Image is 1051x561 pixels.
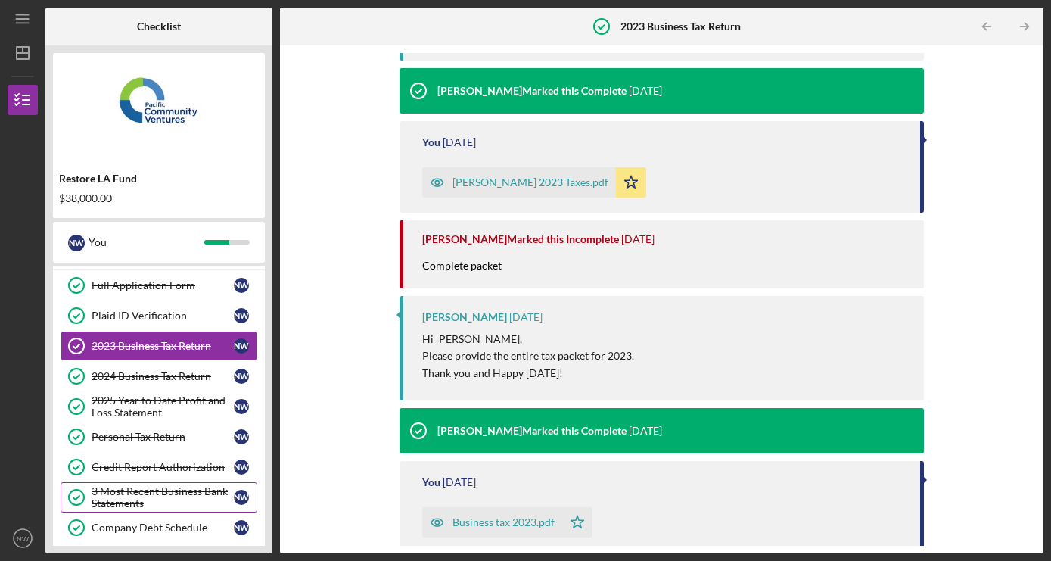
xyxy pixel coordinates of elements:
[61,513,257,543] a: Company Debt ScheduleNW
[422,311,507,323] div: [PERSON_NAME]
[509,311,543,323] time: 2025-09-12 17:11
[92,340,234,352] div: 2023 Business Tax Return
[234,429,249,444] div: N W
[89,229,204,255] div: You
[234,278,249,293] div: N W
[234,520,249,535] div: N W
[234,308,249,323] div: N W
[61,331,257,361] a: 2023 Business Tax ReturnNW
[68,235,85,251] div: N W
[92,394,234,419] div: 2025 Year to Date Profit and Loss Statement
[61,301,257,331] a: Plaid ID VerificationNW
[59,192,259,204] div: $38,000.00
[452,176,608,189] div: [PERSON_NAME] 2023 Taxes.pdf
[422,365,634,382] p: Thank you and Happy [DATE]!
[92,461,234,473] div: Credit Report Authorization
[422,258,517,288] div: Complete packet
[61,270,257,301] a: Full Application FormNW
[92,431,234,443] div: Personal Tax Return
[422,136,440,148] div: You
[621,233,655,245] time: 2025-09-12 17:12
[61,422,257,452] a: Personal Tax ReturnNW
[92,279,234,291] div: Full Application Form
[53,61,265,151] img: Product logo
[234,399,249,414] div: N W
[422,507,592,538] button: Business tax 2023.pdf
[443,476,476,488] time: 2025-09-05 23:55
[61,391,257,422] a: 2025 Year to Date Profit and Loss StatementNW
[92,522,234,534] div: Company Debt Schedule
[59,173,259,185] div: Restore LA Fund
[92,370,234,382] div: 2024 Business Tax Return
[422,348,634,364] p: Please provide the entire tax packet for 2023.
[17,535,30,543] text: NW
[452,516,555,528] div: Business tax 2023.pdf
[422,331,634,348] p: Hi [PERSON_NAME],
[437,85,627,97] div: [PERSON_NAME] Marked this Complete
[234,460,249,475] div: N W
[437,425,627,437] div: [PERSON_NAME] Marked this Complete
[61,361,257,391] a: 2024 Business Tax ReturnNW
[61,452,257,482] a: Credit Report AuthorizationNW
[629,85,662,97] time: 2025-09-16 00:04
[620,20,741,33] b: 2023 Business Tax Return
[234,369,249,384] div: N W
[61,482,257,513] a: 3 Most Recent Business Bank StatementsNW
[234,338,249,354] div: N W
[422,167,646,198] button: [PERSON_NAME] 2023 Taxes.pdf
[92,310,234,322] div: Plaid ID Verification
[443,136,476,148] time: 2025-09-15 22:13
[8,523,38,553] button: NW
[422,233,619,245] div: [PERSON_NAME] Marked this Incomplete
[422,476,440,488] div: You
[629,425,662,437] time: 2025-09-08 18:28
[234,490,249,505] div: N W
[92,485,234,510] div: 3 Most Recent Business Bank Statements
[137,20,181,33] b: Checklist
